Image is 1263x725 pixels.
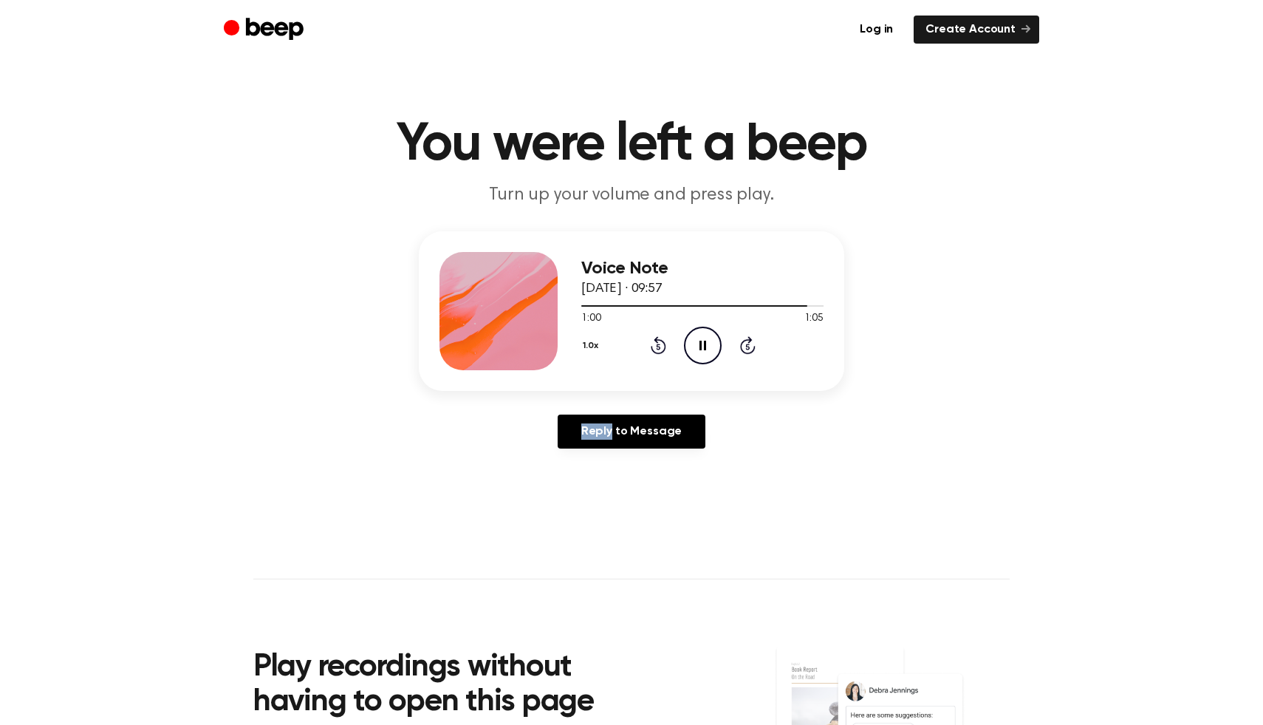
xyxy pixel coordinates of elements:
[253,118,1010,171] h1: You were left a beep
[804,311,824,327] span: 1:05
[914,16,1039,44] a: Create Account
[253,650,651,721] h2: Play recordings without having to open this page
[848,16,905,44] a: Log in
[581,282,663,296] span: [DATE] · 09:57
[558,415,705,449] a: Reply to Message
[581,333,604,358] button: 1.0x
[224,16,307,44] a: Beep
[581,311,600,327] span: 1:00
[348,183,915,208] p: Turn up your volume and press play.
[581,259,824,279] h3: Voice Note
